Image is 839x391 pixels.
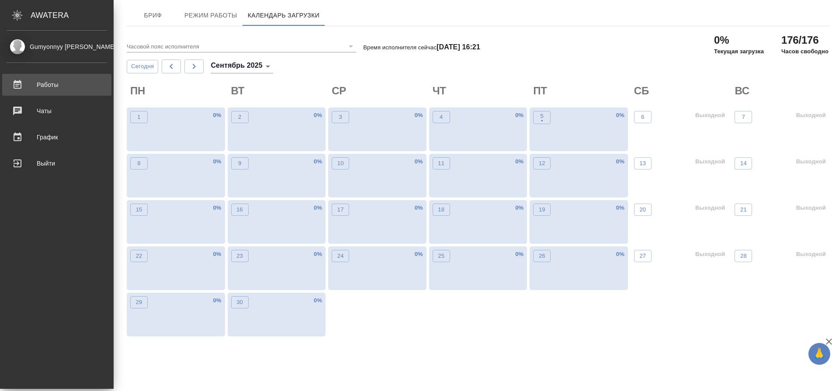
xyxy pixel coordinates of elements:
[740,252,747,260] p: 28
[213,111,221,120] p: 0 %
[714,33,764,47] h2: 0%
[616,157,624,166] p: 0 %
[213,296,221,305] p: 0 %
[515,157,524,166] p: 0 %
[231,84,326,98] h2: ВТ
[231,111,249,123] button: 2
[539,252,545,260] p: 26
[515,204,524,212] p: 0 %
[2,74,111,96] a: Работы
[539,159,545,168] p: 12
[231,204,249,216] button: 16
[7,78,107,91] div: Работы
[130,111,148,123] button: 1
[127,60,158,73] button: Сегодня
[533,111,551,124] button: 5•
[533,84,628,98] h2: ПТ
[236,298,243,307] p: 30
[130,157,148,170] button: 8
[639,252,646,260] p: 27
[332,157,349,170] button: 10
[515,250,524,259] p: 0 %
[231,250,249,262] button: 23
[7,131,107,144] div: График
[136,205,142,214] p: 15
[238,113,241,121] p: 2
[363,44,480,51] p: Время исполнителя сейчас
[440,113,443,121] p: 4
[796,250,826,259] p: Выходной
[136,252,142,260] p: 22
[332,250,349,262] button: 24
[812,345,827,363] span: 🙏
[735,250,752,262] button: 28
[7,104,107,118] div: Чаты
[231,296,249,308] button: 30
[339,113,342,121] p: 3
[634,204,652,216] button: 20
[238,159,241,168] p: 9
[714,47,764,56] p: Текущая загрузка
[433,204,450,216] button: 18
[735,111,752,123] button: 7
[438,252,444,260] p: 25
[332,204,349,216] button: 17
[136,298,142,307] p: 29
[616,111,624,120] p: 0 %
[433,111,450,123] button: 4
[781,33,829,47] h2: 176/176
[2,100,111,122] a: Чаты
[541,117,544,125] p: •
[314,157,322,166] p: 0 %
[735,157,752,170] button: 14
[781,47,829,56] p: Часов свободно
[213,250,221,259] p: 0 %
[437,43,480,51] h4: [DATE] 16:21
[616,204,624,212] p: 0 %
[337,252,344,260] p: 24
[137,113,140,121] p: 1
[695,157,725,166] p: Выходной
[415,111,423,120] p: 0 %
[796,157,826,166] p: Выходной
[634,84,729,98] h2: СБ
[634,157,652,170] button: 13
[796,204,826,212] p: Выходной
[314,250,322,259] p: 0 %
[438,205,444,214] p: 18
[639,159,646,168] p: 13
[130,84,225,98] h2: ПН
[634,250,652,262] button: 27
[796,111,826,120] p: Выходной
[533,250,551,262] button: 26
[184,10,237,21] span: Режим работы
[130,250,148,262] button: 22
[415,204,423,212] p: 0 %
[213,204,221,212] p: 0 %
[415,157,423,166] p: 0 %
[433,250,450,262] button: 25
[337,205,344,214] p: 17
[735,84,829,98] h2: ВС
[740,159,747,168] p: 14
[213,157,221,166] p: 0 %
[695,204,725,212] p: Выходной
[533,204,551,216] button: 19
[515,111,524,120] p: 0 %
[415,250,423,259] p: 0 %
[137,159,140,168] p: 8
[314,111,322,120] p: 0 %
[539,205,545,214] p: 19
[130,204,148,216] button: 15
[808,343,830,365] button: 🙏
[332,111,349,123] button: 3
[695,111,725,120] p: Выходной
[616,250,624,259] p: 0 %
[132,10,174,21] span: Бриф
[641,113,644,121] p: 6
[31,7,114,24] div: AWATERA
[735,204,752,216] button: 21
[433,84,527,98] h2: ЧТ
[2,152,111,174] a: Выйти
[740,205,747,214] p: 21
